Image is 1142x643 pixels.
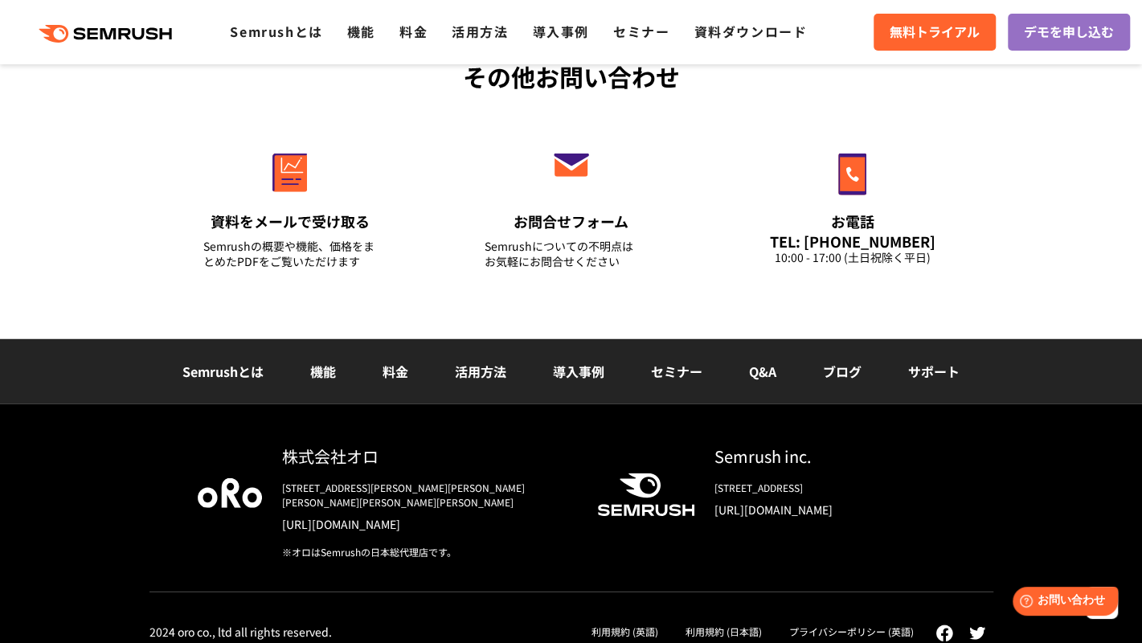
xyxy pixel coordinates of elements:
a: 資料をメールで受け取る Semrushの概要や機能、価格をまとめたPDFをご覧いただけます [170,119,411,289]
a: [URL][DOMAIN_NAME] [714,502,945,518]
a: 活用方法 [455,362,506,381]
div: お電話 [766,211,939,231]
a: 活用方法 [452,22,508,41]
a: デモを申し込む [1008,14,1130,51]
div: お問合せフォーム [485,211,658,231]
a: 料金 [399,22,428,41]
iframe: Help widget launcher [999,580,1124,625]
a: 利用規約 (英語) [591,625,658,638]
a: セミナー [613,22,669,41]
a: 料金 [383,362,408,381]
a: お問合せフォーム Semrushについての不明点はお気軽にお問合せください [451,119,692,289]
div: 10:00 - 17:00 (土日祝除く平日) [766,250,939,265]
a: 導入事例 [533,22,589,41]
div: [STREET_ADDRESS][PERSON_NAME][PERSON_NAME][PERSON_NAME][PERSON_NAME][PERSON_NAME] [282,481,571,510]
a: Q&A [749,362,776,381]
div: 資料をメールで受け取る [203,211,377,231]
span: デモを申し込む [1024,22,1114,43]
div: 株式会社オロ [282,444,571,468]
a: 導入事例 [553,362,604,381]
a: ブログ [823,362,862,381]
div: 2024 oro co., ltd all rights reserved. [149,625,332,639]
div: Semrushについての不明点は お気軽にお問合せください [485,239,658,269]
img: facebook [935,625,953,642]
a: プライバシーポリシー (英語) [789,625,914,638]
a: [URL][DOMAIN_NAME] [282,516,571,532]
span: 無料トライアル [890,22,980,43]
a: 利用規約 (日本語) [686,625,762,638]
a: 機能 [347,22,375,41]
a: セミナー [651,362,702,381]
a: Semrushとは [230,22,322,41]
div: Semrush inc. [714,444,945,468]
img: oro company [198,478,262,507]
a: サポート [908,362,960,381]
div: ※オロはSemrushの日本総代理店です。 [282,545,571,559]
div: [STREET_ADDRESS] [714,481,945,495]
img: twitter [969,627,985,640]
a: 無料トライアル [874,14,996,51]
a: Semrushとは [182,362,264,381]
a: 機能 [310,362,336,381]
div: Semrushの概要や機能、価格をまとめたPDFをご覧いただけます [203,239,377,269]
a: 資料ダウンロード [694,22,807,41]
div: TEL: [PHONE_NUMBER] [766,232,939,250]
div: その他お問い合わせ [149,59,993,95]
